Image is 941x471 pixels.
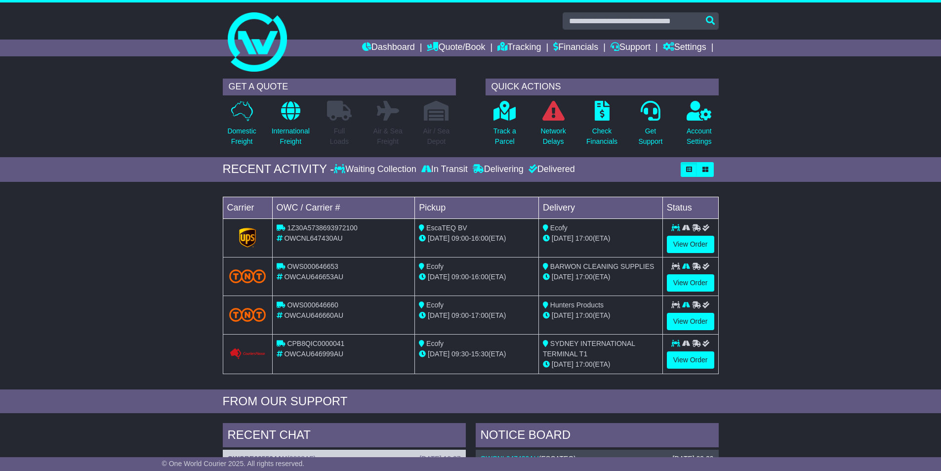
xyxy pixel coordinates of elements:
[541,455,573,463] span: ESCATEQ
[362,40,415,56] a: Dashboard
[497,40,541,56] a: Tracking
[667,313,714,330] a: View Order
[428,311,450,319] span: [DATE]
[229,308,266,321] img: TNT_Domestic.png
[284,273,343,281] span: OWCAU646653AU
[419,310,534,321] div: - (ETA)
[481,455,714,463] div: ( )
[550,262,655,270] span: BARWON CLEANING SUPPLIES
[471,273,489,281] span: 16:00
[227,126,256,147] p: Domestic Freight
[552,360,573,368] span: [DATE]
[272,126,310,147] p: International Freight
[427,40,485,56] a: Quote/Book
[538,197,662,218] td: Delivery
[451,273,469,281] span: 09:00
[415,197,539,218] td: Pickup
[223,79,456,95] div: GET A QUOTE
[419,233,534,244] div: - (ETA)
[334,164,418,175] div: Waiting Collection
[426,224,467,232] span: EscaTEQ BV
[672,455,713,463] div: [DATE] 09:29
[428,350,450,358] span: [DATE]
[223,423,466,450] div: RECENT CHAT
[550,301,604,309] span: Hunters Products
[540,100,566,152] a: NetworkDelays
[419,349,534,359] div: - (ETA)
[552,273,573,281] span: [DATE]
[451,311,469,319] span: 09:00
[287,301,338,309] span: OWS000646660
[287,262,338,270] span: OWS000646653
[686,100,712,152] a: AccountSettings
[162,460,305,468] span: © One World Courier 2025. All rights reserved.
[481,455,539,463] a: OWCNL647430AU
[543,272,658,282] div: (ETA)
[327,126,352,147] p: Full Loads
[271,100,310,152] a: InternationalFreight
[229,269,266,283] img: TNT_Domestic.png
[470,164,526,175] div: Delivering
[471,350,489,358] span: 15:30
[638,100,663,152] a: GetSupport
[287,340,344,347] span: CPB8QIC0000041
[426,301,444,309] span: Ecofy
[687,126,712,147] p: Account Settings
[575,311,593,319] span: 17:00
[575,234,593,242] span: 17:00
[284,350,343,358] span: OWCAU646999AU
[229,348,266,360] img: GetCarrierServiceLogo
[426,262,444,270] span: Ecofy
[493,100,517,152] a: Track aParcel
[428,273,450,281] span: [DATE]
[550,224,568,232] span: Ecofy
[428,234,450,242] span: [DATE]
[419,164,470,175] div: In Transit
[471,311,489,319] span: 17:00
[526,164,575,175] div: Delivered
[228,455,287,463] a: OWCBE635594AU
[471,234,489,242] span: 16:00
[272,197,415,218] td: OWC / Carrier #
[451,234,469,242] span: 09:00
[223,394,719,409] div: FROM OUR SUPPORT
[476,423,719,450] div: NOTICE BOARD
[239,228,256,248] img: GetCarrierServiceLogo
[287,224,357,232] span: 1Z30A5738693972100
[426,340,444,347] span: Ecofy
[553,40,598,56] a: Financials
[552,311,573,319] span: [DATE]
[543,310,658,321] div: (ETA)
[284,311,343,319] span: OWCAU646660AU
[543,340,635,358] span: SYDNEY INTERNATIONAL TERMINAL T1
[228,455,461,463] div: ( )
[575,360,593,368] span: 17:00
[419,272,534,282] div: - (ETA)
[543,233,658,244] div: (ETA)
[223,197,272,218] td: Carrier
[586,126,617,147] p: Check Financials
[227,100,256,152] a: DomesticFreight
[575,273,593,281] span: 17:00
[223,162,334,176] div: RECENT ACTIVITY -
[663,40,706,56] a: Settings
[543,359,658,370] div: (ETA)
[611,40,651,56] a: Support
[552,234,573,242] span: [DATE]
[586,100,618,152] a: CheckFinancials
[419,455,460,463] div: [DATE] 10:27
[667,274,714,292] a: View Order
[638,126,662,147] p: Get Support
[540,126,566,147] p: Network Delays
[284,234,342,242] span: OWCNL647430AU
[493,126,516,147] p: Track a Parcel
[373,126,403,147] p: Air & Sea Freight
[662,197,718,218] td: Status
[667,351,714,369] a: View Order
[423,126,450,147] p: Air / Sea Depot
[486,79,719,95] div: QUICK ACTIONS
[667,236,714,253] a: View Order
[289,455,314,463] span: 0808AF
[451,350,469,358] span: 09:30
